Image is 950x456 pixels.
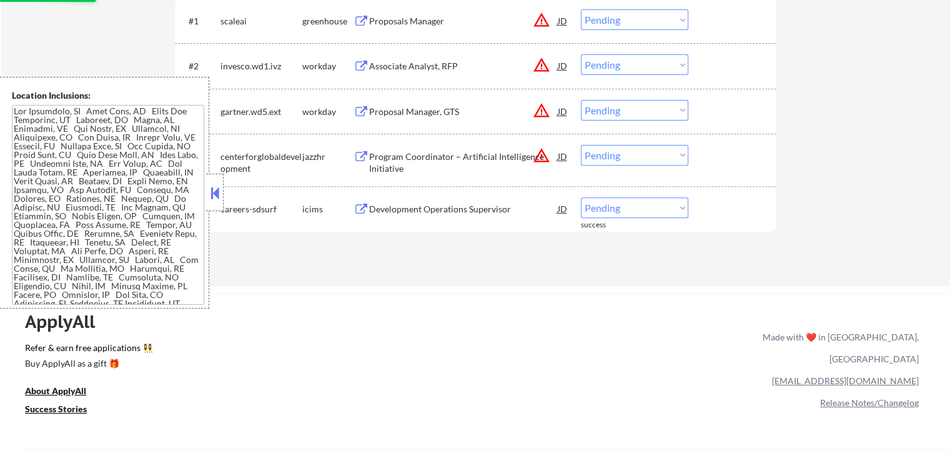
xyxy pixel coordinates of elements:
a: Buy ApplyAll as a gift 🎁 [25,357,150,372]
a: Success Stories [25,402,104,418]
div: Buy ApplyAll as a gift 🎁 [25,359,150,368]
div: gartner.wd5.ext [220,106,302,118]
div: Development Operations Supervisor [369,203,558,216]
button: warning_amber [533,102,550,119]
div: invesco.wd1.ivz [220,60,302,72]
div: jazzhr [302,151,354,163]
div: #1 [189,15,210,27]
u: Success Stories [25,404,87,414]
div: ApplyAll [25,311,109,332]
div: JD [557,54,569,77]
u: About ApplyAll [25,385,86,396]
div: Proposal Manager, GTS [369,106,558,118]
div: Associate Analyst, RFP [369,60,558,72]
button: warning_amber [533,11,550,29]
div: workday [302,60,354,72]
div: icims [302,203,354,216]
div: scaleai [220,15,302,27]
div: JD [557,100,569,122]
a: About ApplyAll [25,384,104,400]
div: success [581,220,631,230]
div: Proposals Manager [369,15,558,27]
div: JD [557,145,569,167]
div: greenhouse [302,15,354,27]
a: Refer & earn free applications 👯‍♀️ [25,344,502,357]
div: JD [557,9,569,32]
button: warning_amber [533,147,550,164]
div: #2 [189,60,210,72]
div: Made with ❤️ in [GEOGRAPHIC_DATA], [GEOGRAPHIC_DATA] [758,326,919,370]
button: warning_amber [533,56,550,74]
a: [EMAIL_ADDRESS][DOMAIN_NAME] [772,375,919,386]
div: centerforglobaldevelopment [220,151,302,175]
div: Program Coordinator – Artificial Intelligence Initiative [369,151,558,175]
div: Location Inclusions: [12,89,204,102]
a: Release Notes/Changelog [820,397,919,408]
div: workday [302,106,354,118]
div: JD [557,197,569,220]
div: careers-sdsurf [220,203,302,216]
